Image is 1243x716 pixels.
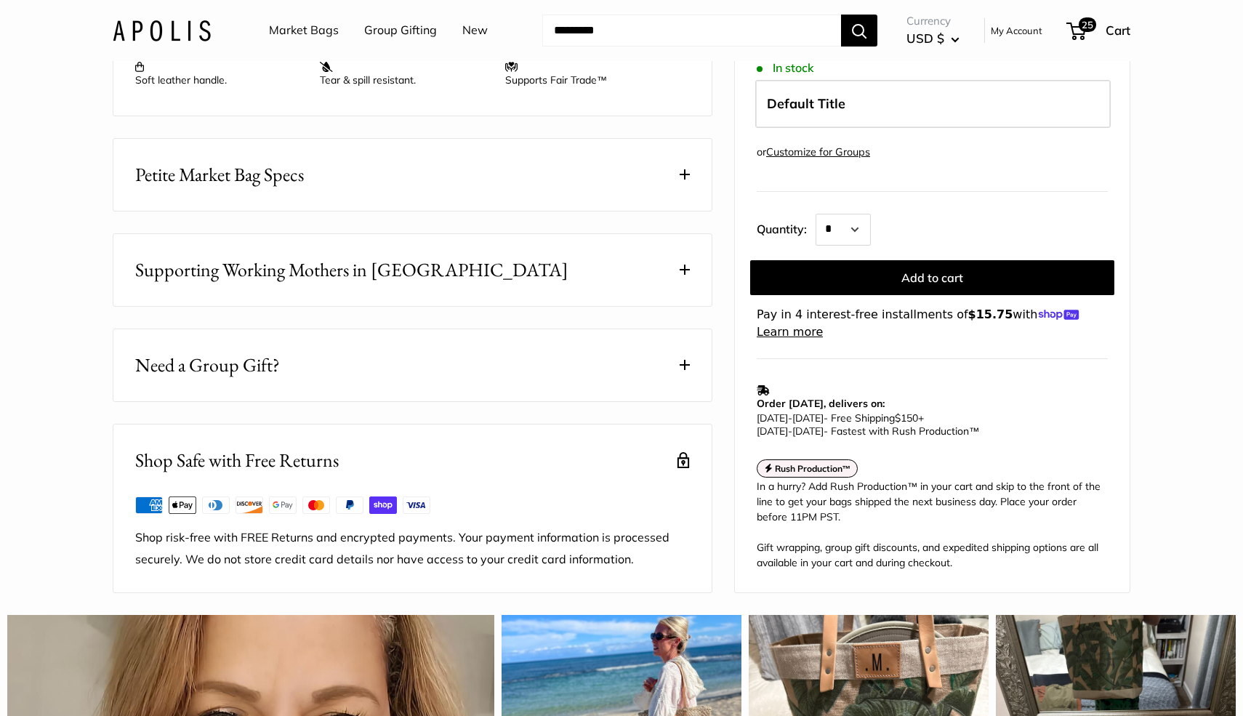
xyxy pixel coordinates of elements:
a: Customize for Groups [766,145,870,158]
div: or [757,142,870,162]
a: Group Gifting [364,20,437,41]
span: [DATE] [792,425,824,438]
a: 25 Cart [1068,19,1130,42]
button: Need a Group Gift? [113,329,712,401]
input: Search... [542,15,841,47]
p: Soft leather handle. [135,60,305,87]
strong: Rush Production™ [775,463,851,474]
span: Petite Market Bag Specs [135,161,304,189]
p: Shop risk-free with FREE Returns and encrypted payments. Your payment information is processed se... [135,527,690,571]
div: In a hurry? Add Rush Production™ in your cart and skip to the front of the line to get your bags ... [757,479,1108,571]
span: Currency [906,11,960,31]
span: - [788,411,792,425]
strong: Order [DATE], delivers on: [757,397,885,410]
span: Supporting Working Mothers in [GEOGRAPHIC_DATA] [135,256,568,284]
img: Apolis [113,20,211,41]
button: Search [841,15,877,47]
button: Petite Market Bag Specs [113,139,712,211]
label: Quantity: [757,209,816,246]
span: Need a Group Gift? [135,351,280,379]
span: - Fastest with Rush Production™ [757,425,979,438]
a: New [462,20,488,41]
span: [DATE] [757,411,788,425]
a: My Account [991,22,1042,39]
label: Default Title [755,80,1111,128]
button: Supporting Working Mothers in [GEOGRAPHIC_DATA] [113,234,712,306]
span: Default Title [767,95,845,112]
h2: Shop Safe with Free Returns [135,446,339,475]
span: [DATE] [792,411,824,425]
span: In stock [757,61,814,75]
button: Add to cart [750,260,1114,295]
span: - [788,425,792,438]
span: Cart [1106,23,1130,38]
p: Tear & spill resistant. [320,60,490,87]
span: $150 [895,411,918,425]
a: Market Bags [269,20,339,41]
p: Supports Fair Trade™ [505,60,675,87]
p: - Free Shipping + [757,411,1101,438]
button: USD $ [906,27,960,50]
span: 25 [1079,17,1096,32]
span: USD $ [906,31,944,46]
span: [DATE] [757,425,788,438]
